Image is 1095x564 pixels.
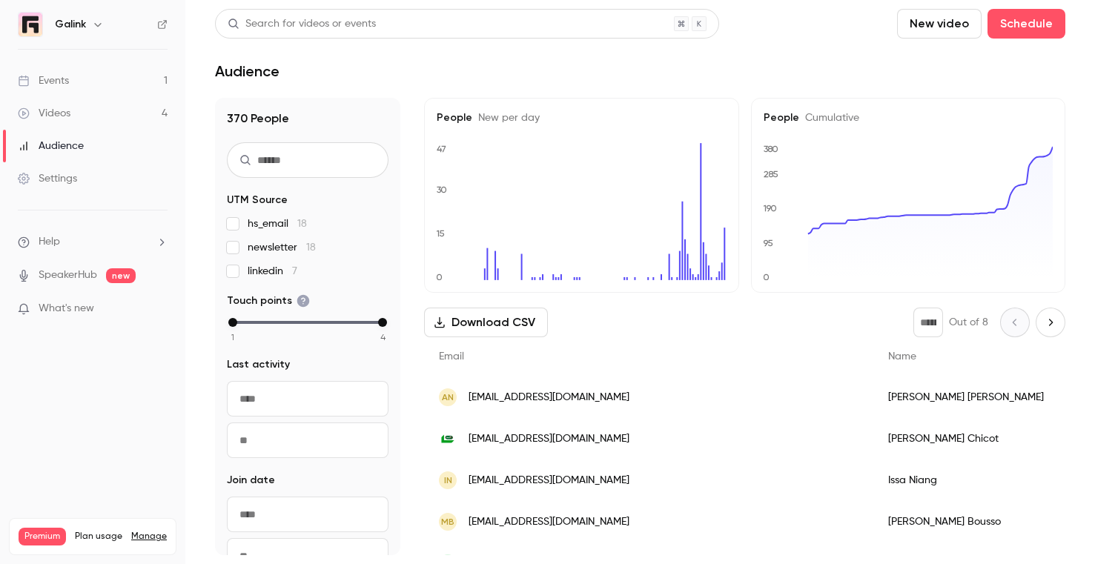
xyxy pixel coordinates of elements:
[18,234,168,250] li: help-dropdown-opener
[228,318,237,327] div: min
[799,113,859,123] span: Cumulative
[380,331,386,344] span: 4
[19,13,42,36] img: Galink
[18,171,77,186] div: Settings
[18,73,69,88] div: Events
[19,528,66,545] span: Premium
[897,9,982,39] button: New video
[39,268,97,283] a: SpeakerHub
[248,216,307,231] span: hs_email
[764,169,778,179] text: 285
[888,351,916,362] span: Name
[378,318,387,327] div: max
[75,531,122,543] span: Plan usage
[292,266,297,276] span: 7
[763,272,770,282] text: 0
[39,234,60,250] span: Help
[444,474,452,487] span: IN
[39,301,94,316] span: What's new
[436,272,443,282] text: 0
[764,144,778,154] text: 380
[424,308,548,337] button: Download CSV
[227,110,388,127] h1: 370 People
[248,240,316,255] span: newsletter
[228,16,376,32] div: Search for videos or events
[469,390,629,405] span: [EMAIL_ADDRESS][DOMAIN_NAME]
[18,139,84,153] div: Audience
[441,515,454,528] span: MB
[106,268,136,283] span: new
[469,431,629,447] span: [EMAIL_ADDRESS][DOMAIN_NAME]
[306,242,316,253] span: 18
[227,473,275,488] span: Join date
[227,293,310,308] span: Touch points
[764,110,1053,125] h5: People
[227,193,288,208] span: UTM Source
[18,106,70,121] div: Videos
[437,110,727,125] h5: People
[248,264,297,279] span: linkedin
[763,204,777,214] text: 190
[469,473,629,488] span: [EMAIL_ADDRESS][DOMAIN_NAME]
[442,391,454,404] span: AN
[231,331,234,344] span: 1
[437,185,447,195] text: 30
[469,514,629,530] span: [EMAIL_ADDRESS][DOMAIN_NAME]
[439,430,457,448] img: pmu.fr
[215,62,279,80] h1: Audience
[437,144,446,154] text: 47
[472,113,540,123] span: New per day
[439,351,464,362] span: Email
[949,315,988,330] p: Out of 8
[436,228,445,239] text: 15
[297,219,307,229] span: 18
[763,238,773,248] text: 95
[988,9,1065,39] button: Schedule
[131,531,167,543] a: Manage
[227,357,290,372] span: Last activity
[1036,308,1065,337] button: Next page
[55,17,86,32] h6: Galink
